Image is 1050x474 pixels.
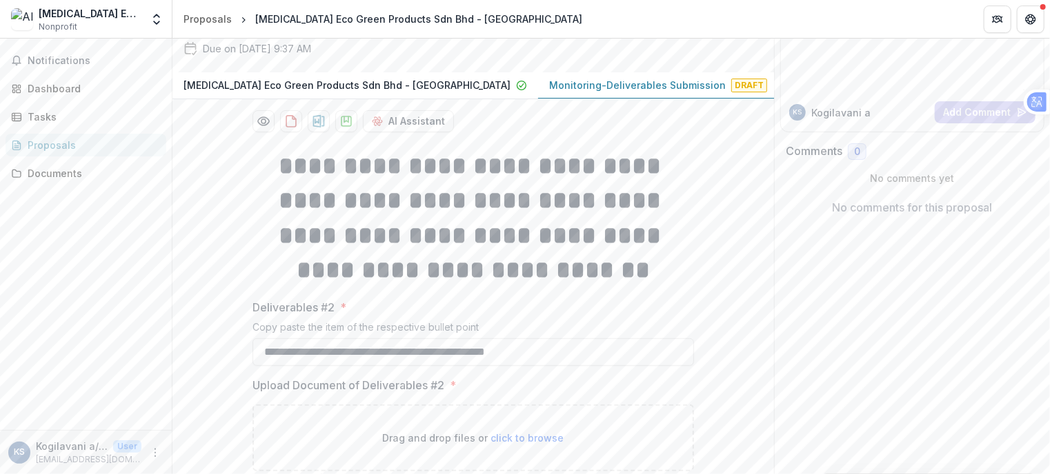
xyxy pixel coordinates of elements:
[280,110,302,132] button: download-proposal
[811,105,871,120] p: Kogilavani a
[308,110,330,132] button: download-proposal
[793,109,802,116] div: Kogilavani a/p Supermaniam
[147,444,164,461] button: More
[252,377,444,393] p: Upload Document of Deliverables #2
[731,79,767,92] span: Draft
[6,77,166,100] a: Dashboard
[383,431,564,445] p: Drag and drop files or
[178,9,237,29] a: Proposals
[6,50,166,72] button: Notifications
[786,171,1039,185] p: No comments yet
[113,440,141,453] p: User
[335,110,357,132] button: download-proposal
[39,21,77,33] span: Nonprofit
[1017,6,1044,33] button: Get Help
[255,12,582,26] div: [MEDICAL_DATA] Eco Green Products Sdn Bhd - [GEOGRAPHIC_DATA]
[833,199,993,216] p: No comments for this proposal
[935,101,1036,123] button: Add Comment
[36,453,141,466] p: [EMAIL_ADDRESS][DOMAIN_NAME]
[363,110,454,132] button: AI Assistant
[28,110,155,124] div: Tasks
[39,6,141,21] div: [MEDICAL_DATA] Eco Green Products Sdn Bhd
[14,448,25,457] div: Kogilavani a/p Supermaniam
[178,9,588,29] nav: breadcrumb
[6,134,166,156] a: Proposals
[184,12,232,26] div: Proposals
[184,78,511,92] p: [MEDICAL_DATA] Eco Green Products Sdn Bhd - [GEOGRAPHIC_DATA]
[252,299,335,316] p: Deliverables #2
[6,162,166,185] a: Documents
[11,8,33,30] img: Alora Eco Green Products Sdn Bhd
[28,81,155,96] div: Dashboard
[28,55,161,67] span: Notifications
[28,138,155,152] div: Proposals
[252,321,694,338] div: Copy paste the item of the respective bullet point
[491,432,564,444] span: click to browse
[28,166,155,181] div: Documents
[854,146,860,158] span: 0
[252,110,275,132] button: Preview 3f11fb2e-d5bc-4910-980a-aa88fb83bcef-1.pdf
[786,145,842,158] h2: Comments
[6,105,166,128] a: Tasks
[549,78,726,92] p: Monitoring-Deliverables Submission
[203,41,311,56] p: Due on [DATE] 9:37 AM
[984,6,1011,33] button: Partners
[36,439,108,453] p: Kogilavani a/p Supermaniam
[147,6,166,33] button: Open entity switcher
